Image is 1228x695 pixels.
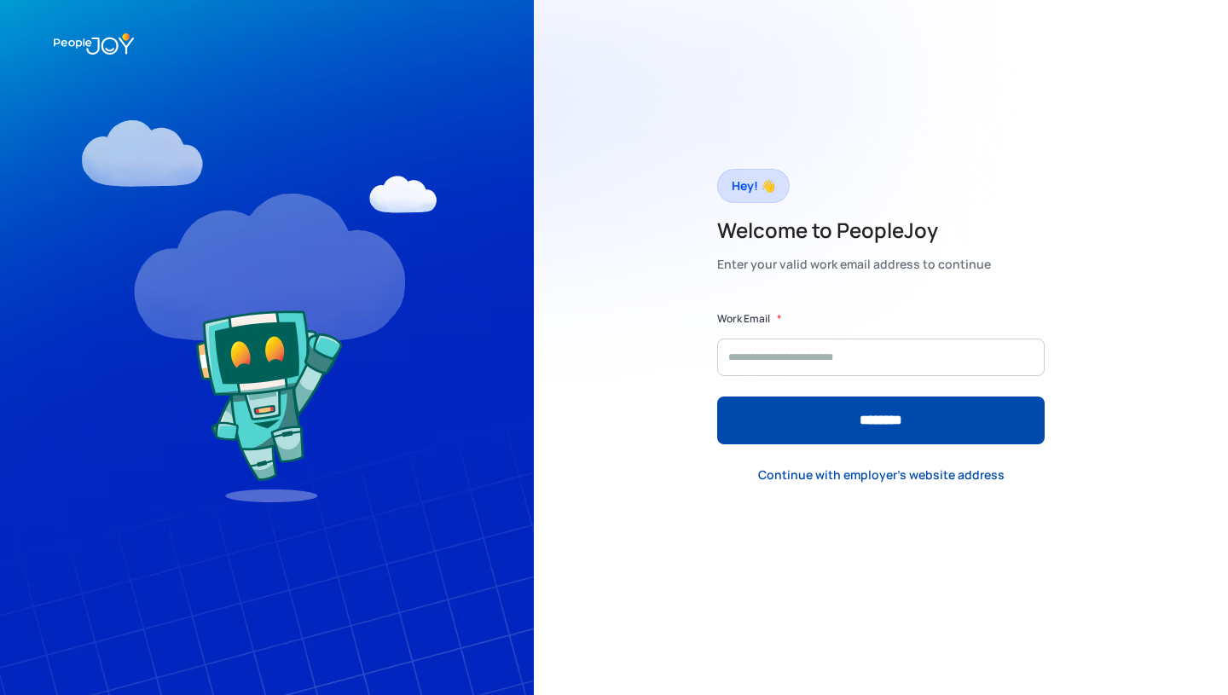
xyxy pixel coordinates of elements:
[717,310,1045,444] form: Form
[732,174,775,198] div: Hey! 👋
[717,217,991,244] h2: Welcome to PeopleJoy
[717,252,991,276] div: Enter your valid work email address to continue
[758,466,1005,484] div: Continue with employer's website address
[717,310,770,327] label: Work Email
[744,457,1018,492] a: Continue with employer's website address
